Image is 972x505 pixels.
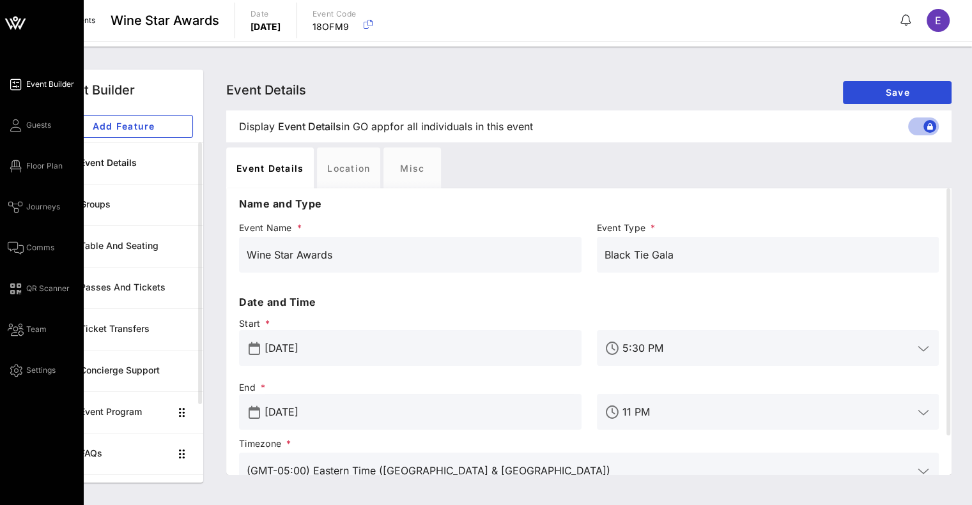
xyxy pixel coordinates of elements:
[935,14,941,27] span: E
[597,222,939,234] span: Event Type
[622,402,914,422] input: End Time
[239,196,939,211] p: Name and Type
[622,338,914,358] input: Start Time
[239,294,939,310] p: Date and Time
[43,267,203,308] a: Passes and Tickets
[383,147,441,188] div: Misc
[239,317,582,330] span: Start
[43,391,203,433] a: Event Program
[251,20,281,33] p: [DATE]
[265,338,574,358] input: Start Date
[26,242,54,253] span: Comms
[265,402,574,422] input: End Date
[43,308,203,350] a: Ticket Transfers
[65,121,182,132] span: Add Feature
[54,80,135,100] div: Event Builder
[26,119,51,131] span: Guests
[239,119,533,134] span: Display in GO app
[8,322,47,337] a: Team
[843,81,952,104] button: Save
[278,119,341,134] span: Event Details
[251,8,281,20] p: Date
[8,117,51,133] a: Guests
[26,160,63,172] span: Floor Plan
[80,158,193,169] div: Event Details
[317,147,380,188] div: Location
[605,245,932,265] input: Event Type
[8,158,63,174] a: Floor Plan
[226,147,314,188] div: Event Details
[43,350,203,391] a: Concierge Support
[8,281,70,296] a: QR Scanner
[8,363,56,378] a: Settings
[312,8,357,20] p: Event Code
[43,184,203,225] a: Groups
[43,225,203,267] a: Table and Seating
[247,460,913,481] input: Timezone
[239,437,939,450] span: Timezone
[26,283,70,294] span: QR Scanner
[80,199,193,210] div: Groups
[80,407,170,418] div: Event Program
[26,79,74,90] span: Event Builder
[8,77,74,92] a: Event Builder
[8,240,54,255] a: Comms
[249,406,260,419] button: prepend icon
[80,365,193,376] div: Concierge Support
[853,87,941,98] span: Save
[927,9,950,32] div: E
[390,119,533,134] span: for all individuals in this event
[239,222,582,234] span: Event Name
[26,324,47,335] span: Team
[249,342,260,355] button: prepend icon
[54,115,193,138] button: Add Feature
[80,241,193,252] div: Table and Seating
[111,11,219,30] span: Wine Star Awards
[43,433,203,474] a: FAQs
[8,199,60,215] a: Journeys
[80,324,193,335] div: Ticket Transfers
[26,365,56,376] span: Settings
[312,20,357,33] p: 18OFM9
[80,448,170,459] div: FAQs
[80,282,193,293] div: Passes and Tickets
[247,245,574,265] input: Event Name
[226,82,306,98] span: Event Details
[26,201,60,213] span: Journeys
[239,381,582,394] span: End
[43,142,203,184] a: Event Details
